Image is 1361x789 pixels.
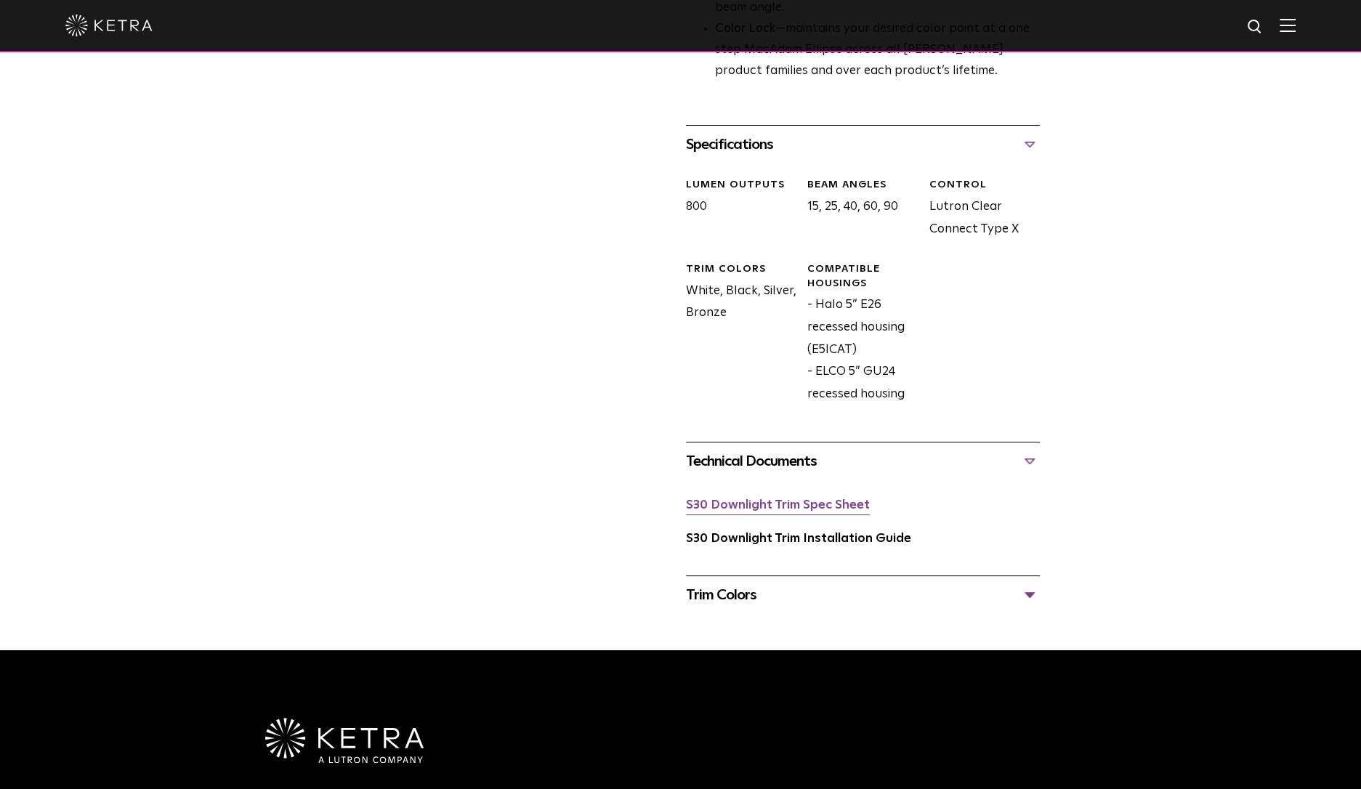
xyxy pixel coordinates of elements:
div: Trim Colors [686,583,1040,607]
img: search icon [1246,18,1264,36]
div: Beam Angles [807,178,918,193]
div: LUMEN OUTPUTS [686,178,796,193]
div: CONTROL [929,178,1039,193]
div: 15, 25, 40, 60, 90 [796,178,918,240]
img: Ketra-aLutronCo_White_RGB [265,718,424,763]
div: Trim Colors [686,262,796,277]
div: White, Black, Silver, Bronze [675,262,796,405]
div: Specifications [686,133,1040,156]
img: ketra-logo-2019-white [65,15,153,36]
div: - Halo 5” E26 recessed housing (E5ICAT) - ELCO 5” GU24 recessed housing [796,262,918,405]
div: 800 [675,178,796,240]
a: S30 Downlight Trim Spec Sheet [686,499,870,511]
a: S30 Downlight Trim Installation Guide [686,533,911,545]
div: Compatible Housings [807,262,918,291]
div: Lutron Clear Connect Type X [918,178,1039,240]
div: Technical Documents [686,450,1040,473]
img: Hamburger%20Nav.svg [1280,18,1296,32]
